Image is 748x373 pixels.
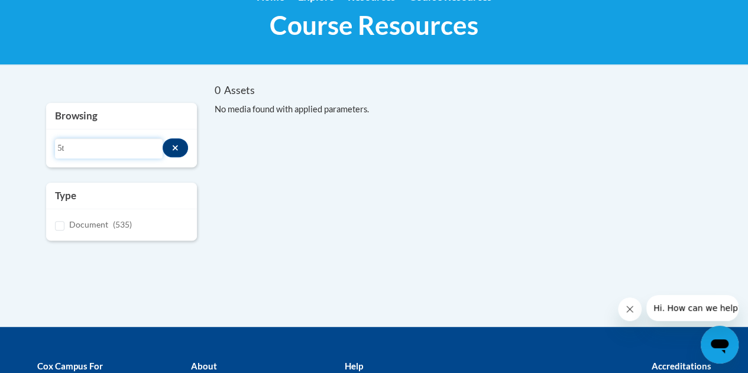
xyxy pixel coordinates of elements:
span: Course Resources [270,9,478,41]
div: No media found with applied parameters. [215,103,702,116]
b: About [190,361,216,371]
span: Assets [224,84,255,96]
span: 0 [215,84,221,96]
iframe: Close message [618,297,642,321]
span: (535) [113,219,132,229]
b: Cox Campus For [37,361,103,371]
iframe: Button to launch messaging window [701,326,739,364]
input: Search resources [55,138,163,158]
h3: Browsing [55,109,188,123]
span: Hi. How can we help? [7,8,96,18]
iframe: Message from company [646,295,739,321]
h3: Type [55,189,188,203]
b: Accreditations [652,361,711,371]
span: Document [69,219,108,229]
button: Search resources [163,138,188,157]
b: Help [344,361,362,371]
